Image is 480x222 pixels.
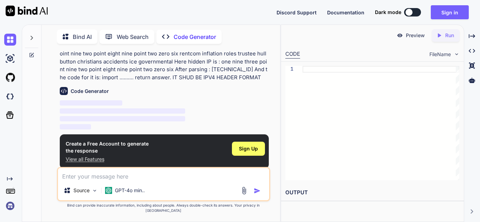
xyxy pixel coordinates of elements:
[445,32,454,39] p: Run
[285,50,300,59] div: CODE
[281,184,464,201] h2: OUTPUT
[105,187,112,194] img: GPT-4o mini
[73,33,92,41] p: Bind AI
[4,72,16,83] img: githubLight
[277,9,317,15] span: Discord Support
[71,88,109,95] h6: Code Generator
[117,33,149,41] p: Web Search
[285,66,293,73] div: 1
[327,9,364,16] button: Documentation
[429,51,451,58] span: FileName
[431,5,469,19] button: Sign in
[60,124,91,129] span: ‌
[4,53,16,65] img: ai-studio
[454,51,460,57] img: chevron down
[60,100,123,106] span: ‌
[115,187,145,194] p: GPT-4o min..
[4,200,16,212] img: signin
[60,116,185,121] span: ‌
[240,187,248,195] img: attachment
[4,34,16,46] img: chat
[254,187,261,194] img: icon
[4,90,16,102] img: darkCloudIdeIcon
[6,6,48,16] img: Bind AI
[66,140,149,154] h1: Create a Free Account to generate the response
[397,32,403,39] img: preview
[60,108,185,114] span: ‌
[92,188,98,194] img: Pick Models
[73,187,90,194] p: Source
[239,145,258,152] span: Sign Up
[57,203,270,213] p: Bind can provide inaccurate information, including about people. Always double-check its answers....
[60,18,269,81] p: Generate Code Write a Python script to If your passage is: blame detect supplements shop [PERSON_...
[406,32,425,39] p: Preview
[277,9,317,16] button: Discord Support
[174,33,216,41] p: Code Generator
[375,9,401,16] span: Dark mode
[66,156,149,163] p: View all Features
[327,9,364,15] span: Documentation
